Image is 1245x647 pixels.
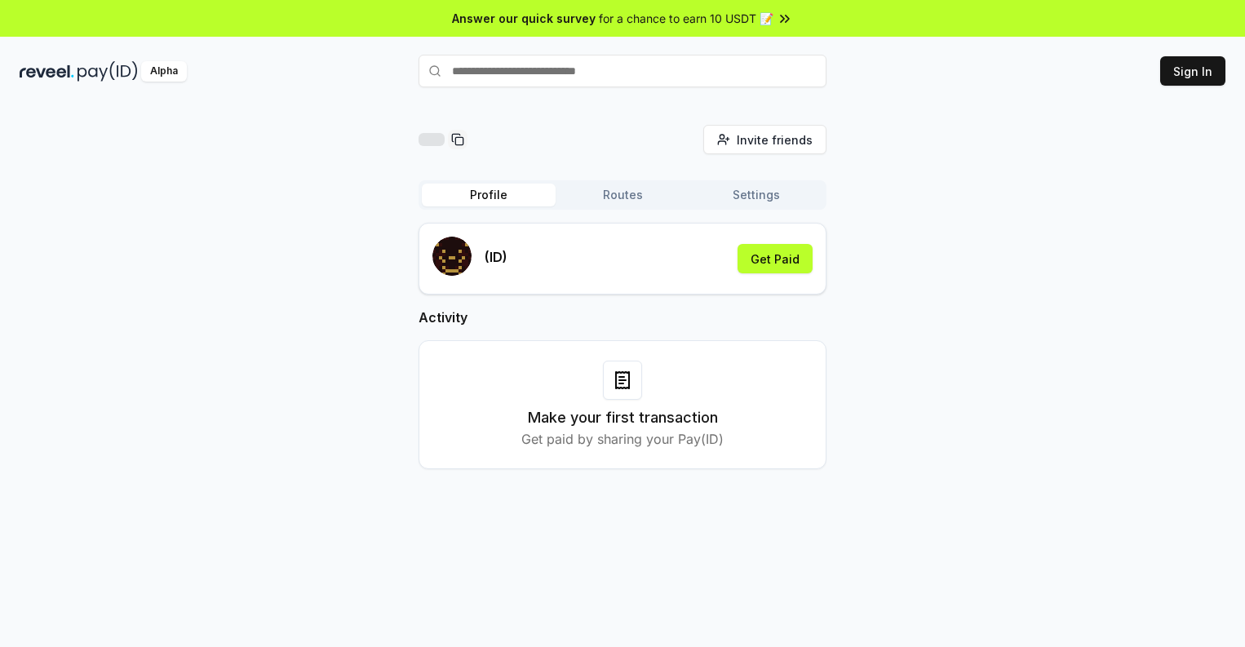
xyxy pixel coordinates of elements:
span: Invite friends [737,131,813,148]
button: Profile [422,184,556,206]
div: Alpha [141,61,187,82]
button: Routes [556,184,689,206]
button: Settings [689,184,823,206]
h3: Make your first transaction [528,406,718,429]
h2: Activity [419,308,826,327]
button: Get Paid [738,244,813,273]
span: Answer our quick survey [452,10,596,27]
p: (ID) [485,247,507,267]
p: Get paid by sharing your Pay(ID) [521,429,724,449]
img: pay_id [78,61,138,82]
img: reveel_dark [20,61,74,82]
button: Sign In [1160,56,1225,86]
button: Invite friends [703,125,826,154]
span: for a chance to earn 10 USDT 📝 [599,10,773,27]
